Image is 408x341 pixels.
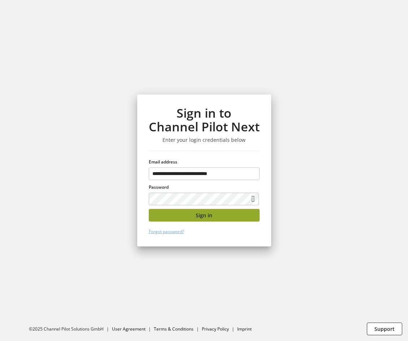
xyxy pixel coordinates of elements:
[149,159,177,165] span: Email address
[367,323,402,335] button: Support
[202,326,229,332] a: Privacy Policy
[112,326,146,332] a: User Agreement
[29,326,112,332] li: ©2025 Channel Pilot Solutions GmbH
[149,184,169,190] span: Password
[149,106,260,134] h1: Sign in to Channel Pilot Next
[237,326,252,332] a: Imprint
[149,137,260,143] h3: Enter your login credentials below
[149,228,184,235] a: Forgot password?
[149,209,260,222] button: Sign in
[196,211,212,219] span: Sign in
[374,325,395,333] span: Support
[154,326,194,332] a: Terms & Conditions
